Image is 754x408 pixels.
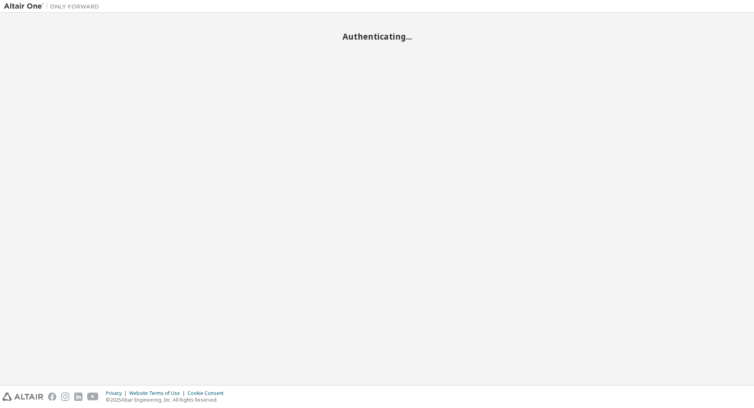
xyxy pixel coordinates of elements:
img: linkedin.svg [74,393,82,401]
div: Privacy [106,390,129,397]
img: altair_logo.svg [2,393,43,401]
img: Altair One [4,2,103,10]
p: © 2025 Altair Engineering, Inc. All Rights Reserved. [106,397,228,403]
div: Website Terms of Use [129,390,188,397]
h2: Authenticating... [4,31,750,42]
img: facebook.svg [48,393,56,401]
img: instagram.svg [61,393,69,401]
div: Cookie Consent [188,390,228,397]
img: youtube.svg [87,393,99,401]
